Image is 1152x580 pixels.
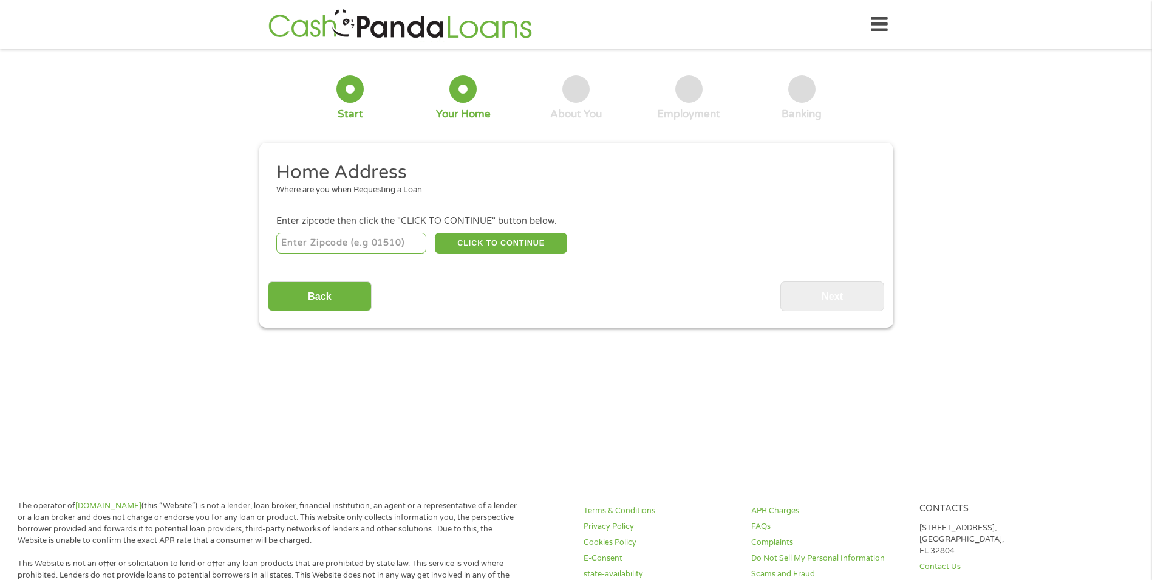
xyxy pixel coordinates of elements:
a: FAQs [751,521,904,533]
div: Your Home [436,108,491,121]
a: Cookies Policy [584,537,737,548]
input: Enter Zipcode (e.g 01510) [276,233,426,254]
p: The operator of (this “Website”) is not a lender, loan broker, financial institution, an agent or... [18,500,522,547]
a: Complaints [751,537,904,548]
div: Employment [657,108,720,121]
div: Enter zipcode then click the "CLICK TO CONTINUE" button below. [276,215,875,228]
h2: Home Address [276,161,867,185]
a: APR Charges [751,505,904,517]
img: GetLoanNow Logo [265,7,536,42]
a: Do Not Sell My Personal Information [751,553,904,564]
a: Contact Us [919,561,1072,573]
input: Next [780,281,884,311]
div: About You [550,108,602,121]
div: Where are you when Requesting a Loan. [276,184,867,196]
div: Banking [782,108,822,121]
h4: Contacts [919,503,1072,515]
a: Privacy Policy [584,521,737,533]
div: Start [338,108,363,121]
button: CLICK TO CONTINUE [435,233,567,254]
a: [DOMAIN_NAME] [75,501,141,511]
a: Terms & Conditions [584,505,737,517]
input: Back [268,281,372,311]
a: E-Consent [584,553,737,564]
p: [STREET_ADDRESS], [GEOGRAPHIC_DATA], FL 32804. [919,522,1072,557]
